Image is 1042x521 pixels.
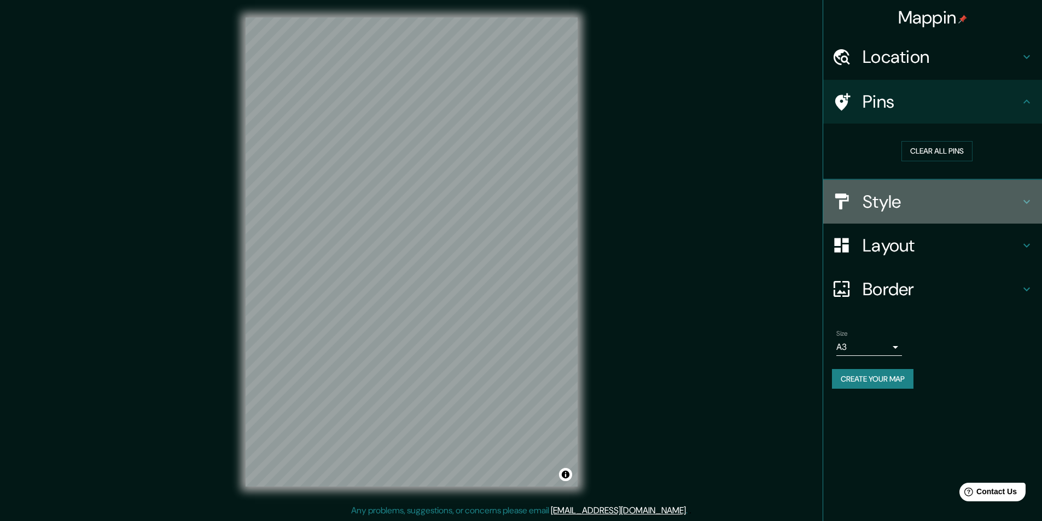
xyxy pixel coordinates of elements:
[898,7,968,28] h4: Mappin
[823,180,1042,224] div: Style
[863,278,1020,300] h4: Border
[823,80,1042,124] div: Pins
[832,369,913,389] button: Create your map
[945,478,1030,509] iframe: Help widget launcher
[863,46,1020,68] h4: Location
[246,17,578,487] canvas: Map
[823,35,1042,79] div: Location
[863,191,1020,213] h4: Style
[958,15,967,24] img: pin-icon.png
[901,141,973,161] button: Clear all pins
[351,504,688,517] p: Any problems, suggestions, or concerns please email .
[836,329,848,338] label: Size
[551,505,686,516] a: [EMAIL_ADDRESS][DOMAIN_NAME]
[863,235,1020,256] h4: Layout
[823,267,1042,311] div: Border
[823,224,1042,267] div: Layout
[836,338,902,356] div: A3
[863,91,1020,113] h4: Pins
[559,468,572,481] button: Toggle attribution
[689,504,691,517] div: .
[688,504,689,517] div: .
